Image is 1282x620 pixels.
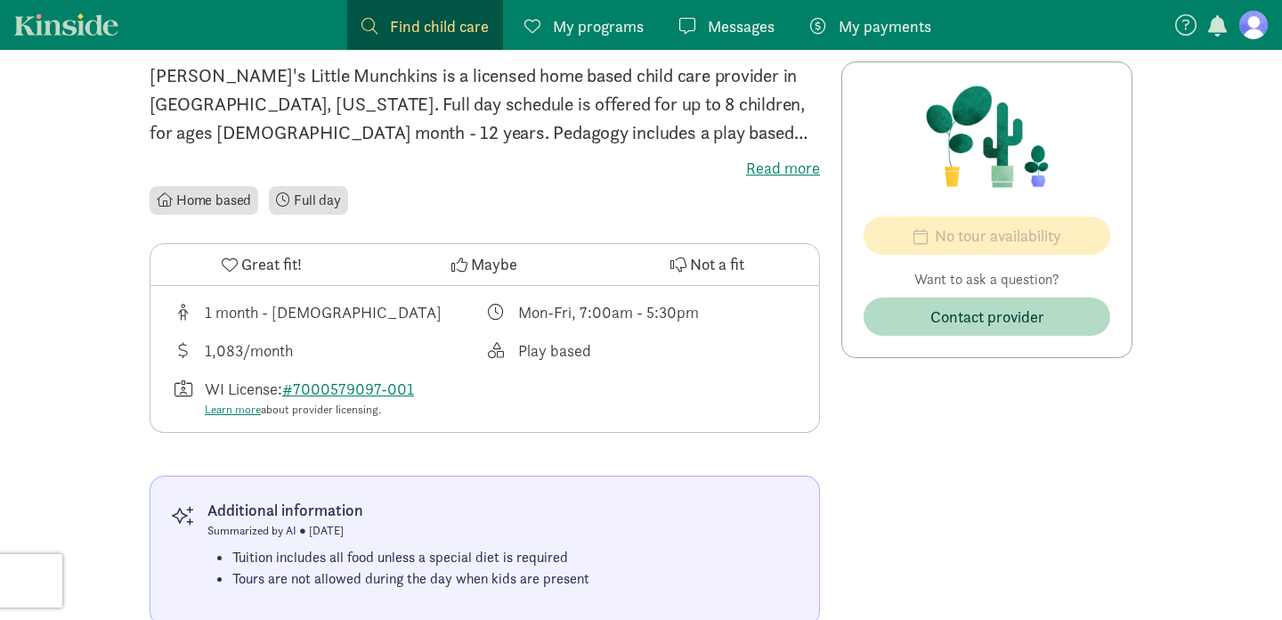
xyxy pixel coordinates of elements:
button: Great fit! [150,244,373,285]
div: Class schedule [485,300,799,324]
span: My payments [839,14,931,38]
li: Tours are not allowed during the day when kids are present [232,568,589,590]
div: Additional information [207,498,589,522]
div: This provider's education philosophy [485,339,799,363]
span: My programs [553,14,644,38]
div: Age range for children that this provider cares for [172,300,485,324]
span: Contact provider [930,305,1044,329]
div: Summarized by AI ● [DATE] [207,522,589,540]
div: Mon-Fri, 7:00am - 5:30pm [518,300,699,324]
li: Home based [150,186,258,215]
p: [PERSON_NAME]'s Little Munchkins is a licensed home based child care provider in [GEOGRAPHIC_DATA... [150,61,820,147]
div: 1,083/month [205,339,293,363]
div: 1 month - [DEMOGRAPHIC_DATA] [205,300,442,324]
div: Average tuition for this program [172,339,485,363]
button: Maybe [373,244,596,285]
label: Read more [150,158,820,179]
span: Find child care [390,14,489,38]
div: Play based [518,339,591,363]
span: Not a fit [690,252,744,276]
button: Contact provider [864,298,1110,336]
a: #7000579097-001 [282,379,414,399]
div: WI License: [205,377,421,419]
a: Kinside [14,13,118,36]
button: No tour availability [864,216,1110,255]
button: Not a fit [596,244,819,285]
span: No tour availability [935,224,1061,248]
li: Tuition includes all food unless a special diet is required [232,547,589,568]
a: Learn more [205,402,261,417]
div: License number [172,377,485,419]
span: Maybe [471,252,517,276]
span: Messages [708,14,775,38]
li: Full day [269,186,348,215]
div: about provider licensing. [205,401,421,419]
span: Great fit! [241,252,302,276]
p: Want to ask a question? [864,269,1110,290]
